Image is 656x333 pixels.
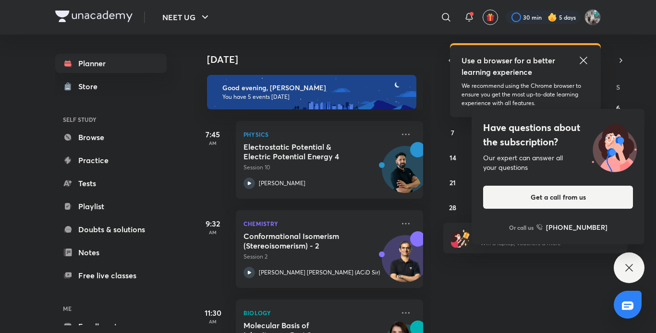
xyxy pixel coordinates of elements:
h5: 7:45 [194,129,232,140]
p: AM [194,229,232,235]
h5: 9:32 [194,218,232,229]
p: Biology [243,307,394,319]
h5: Conformational Isomerism (Stereoisomerism) - 2 [243,231,363,250]
h6: ME [55,300,167,317]
a: Notes [55,243,167,262]
p: Chemistry [243,218,394,229]
a: Browse [55,128,167,147]
p: You have 5 events [DATE] [222,93,408,101]
a: Free live classes [55,266,167,285]
p: Or call us [509,223,534,232]
h5: Use a browser for a better learning experience [462,55,557,78]
button: Get a call from us [483,186,633,209]
abbr: September 6, 2025 [616,103,620,112]
img: referral [451,228,470,248]
img: ttu_illustration_new.svg [584,120,644,172]
button: September 21, 2025 [445,175,461,190]
a: Tests [55,174,167,193]
abbr: September 7, 2025 [451,128,454,137]
img: Avatar [382,151,428,197]
h6: SELF STUDY [55,111,167,128]
p: Session 10 [243,163,394,172]
a: [PHONE_NUMBER] [536,222,607,232]
p: [PERSON_NAME] [PERSON_NAME] (ACiD Sir) [259,268,380,277]
a: Company Logo [55,11,133,24]
img: streak [547,12,557,22]
img: Avatar [382,240,428,286]
button: September 7, 2025 [445,125,461,140]
button: September 28, 2025 [445,200,461,215]
p: [PERSON_NAME] [259,179,305,188]
p: AM [194,319,232,324]
div: Our expert can answer all your questions [483,153,633,172]
p: Physics [243,129,394,140]
a: Store [55,77,167,96]
h4: Have questions about the subscription? [483,120,633,149]
button: avatar [483,10,498,25]
a: Playlist [55,197,167,216]
abbr: Saturday [616,83,620,92]
img: evening [207,75,416,109]
h6: [PHONE_NUMBER] [546,222,607,232]
a: Planner [55,54,167,73]
p: We recommend using the Chrome browser to ensure you get the most up-to-date learning experience w... [462,82,589,107]
div: Store [78,81,103,92]
h6: Good evening, [PERSON_NAME] [222,83,408,92]
abbr: September 21, 2025 [449,178,456,187]
button: September 14, 2025 [445,150,461,165]
img: avatar [486,13,495,22]
h5: 11:30 [194,307,232,319]
h5: Electrostatic Potential & Electric Potential Energy 4 [243,142,363,161]
a: Practice [55,151,167,170]
button: September 6, 2025 [610,100,626,115]
abbr: September 14, 2025 [449,153,456,162]
p: AM [194,140,232,146]
a: Doubts & solutions [55,220,167,239]
h4: [DATE] [207,54,433,65]
abbr: September 28, 2025 [449,203,456,212]
img: Umar Parsuwale [584,9,601,25]
p: Session 2 [243,252,394,261]
img: Company Logo [55,11,133,22]
button: NEET UG [157,8,217,27]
